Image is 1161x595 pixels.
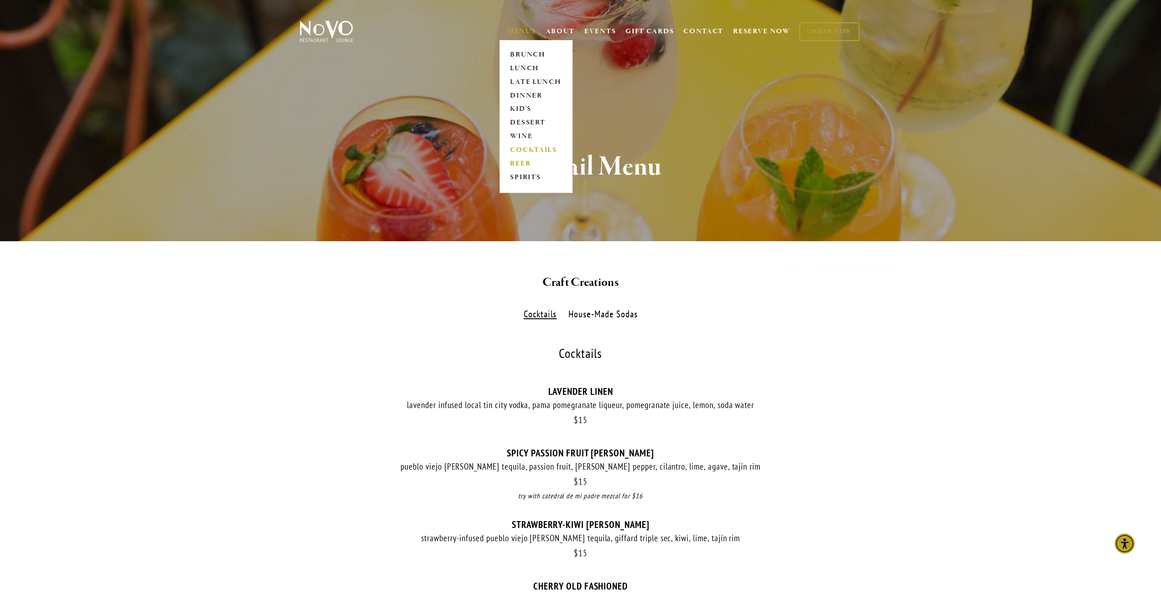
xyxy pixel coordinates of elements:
[315,152,847,182] h1: Cocktail Menu
[298,415,864,425] div: 15
[298,580,864,592] div: CHERRY OLD FASHIONED
[298,491,864,502] div: try with catedral de mi padre mezcal for $16
[564,308,642,321] label: House-Made Sodas
[298,519,864,530] div: STRAWBERRY-KIWI [PERSON_NAME]
[683,23,724,40] a: CONTACT
[507,103,564,116] a: KID'S
[507,171,564,185] a: SPIRITS
[298,447,864,459] div: SPICY PASSION FRUIT [PERSON_NAME]
[545,27,575,36] a: ABOUT
[298,399,864,411] div: lavender infused local tin city vodka, pama pomegranate liqueur, pomegranate juice, lemon, soda w...
[507,62,564,75] a: LUNCH
[298,386,864,397] div: LAVENDER LINEN
[507,89,564,103] a: DINNER
[298,476,864,487] div: 15
[507,130,564,144] a: WINE
[315,273,847,292] h2: Craft Creations
[298,347,864,360] div: Cocktails
[298,20,355,43] img: Novo Restaurant &amp; Lounge
[799,22,859,41] a: ORDER NOW
[507,27,536,36] a: MENUS
[574,548,578,559] span: $
[298,533,864,544] div: strawberry-infused pueblo viejo [PERSON_NAME] tequila, giffard triple sec, kiwi, lime, tajín rim
[574,414,578,425] span: $
[298,548,864,559] div: 15
[625,23,674,40] a: GIFT CARDS
[733,23,791,40] a: RESERVE NOW
[584,27,616,36] a: EVENTS
[507,48,564,62] a: BRUNCH
[507,144,564,157] a: COCKTAILS
[507,116,564,130] a: DESSERT
[1114,533,1135,554] div: Accessibility Menu
[507,75,564,89] a: LATE LUNCH
[574,476,578,487] span: $
[519,308,561,321] label: Cocktails
[507,157,564,171] a: BEER
[298,461,864,472] div: pueblo viejo [PERSON_NAME] tequila, passion fruit, [PERSON_NAME] pepper, cilantro, lime, agave, t...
